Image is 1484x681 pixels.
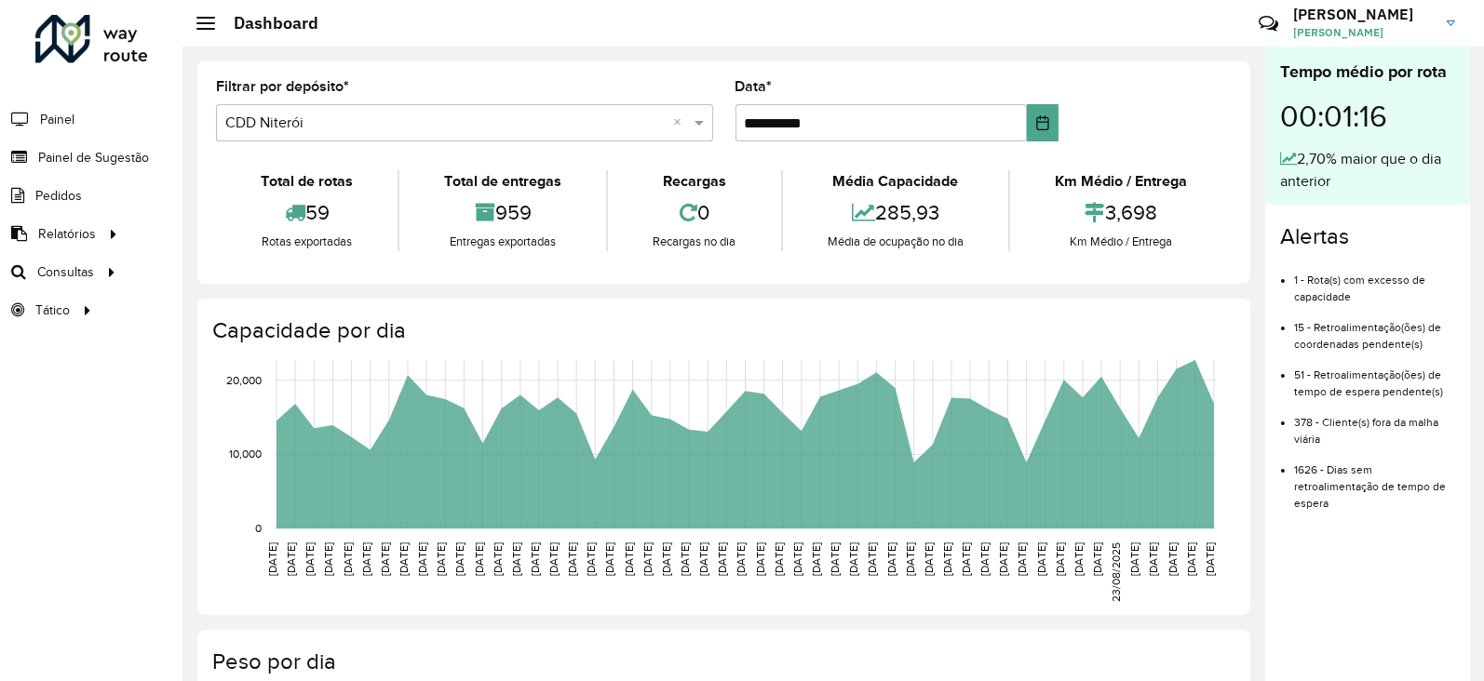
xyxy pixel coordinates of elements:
[266,542,278,576] text: [DATE]
[37,262,94,282] span: Consultas
[1294,400,1455,447] li: 378 - Cliente(s) fora da malha viária
[435,542,447,576] text: [DATE]
[322,542,334,576] text: [DATE]
[229,448,262,461] text: 10,000
[773,542,785,576] text: [DATE]
[529,542,541,576] text: [DATE]
[360,542,372,576] text: [DATE]
[1110,542,1122,602] text: 23/08/2025
[679,542,691,576] text: [DATE]
[1091,542,1103,576] text: [DATE]
[1294,447,1455,512] li: 1626 - Dias sem retroalimentação de tempo de espera
[847,542,859,576] text: [DATE]
[304,542,316,576] text: [DATE]
[212,317,1232,344] h4: Capacidade por dia
[904,542,916,576] text: [DATE]
[604,542,616,576] text: [DATE]
[1017,542,1029,576] text: [DATE]
[923,542,935,576] text: [DATE]
[1280,85,1455,148] div: 00:01:16
[35,186,82,206] span: Pedidos
[613,233,776,251] div: Recargas no dia
[1185,542,1197,576] text: [DATE]
[1293,24,1433,41] span: [PERSON_NAME]
[221,233,393,251] div: Rotas exportadas
[215,13,318,33] h2: Dashboard
[1248,4,1288,44] a: Contato Rápido
[674,112,690,134] span: Clear all
[404,170,601,193] div: Total de entregas
[788,170,1004,193] div: Média Capacidade
[379,542,391,576] text: [DATE]
[1054,542,1066,576] text: [DATE]
[1204,542,1216,576] text: [DATE]
[697,542,709,576] text: [DATE]
[35,300,70,320] span: Tático
[735,542,748,576] text: [DATE]
[1293,6,1433,23] h3: [PERSON_NAME]
[285,542,297,576] text: [DATE]
[255,522,262,534] text: 0
[510,542,522,576] text: [DATE]
[1294,305,1455,353] li: 15 - Retroalimentação(ões) de coordenadas pendente(s)
[547,542,560,576] text: [DATE]
[342,542,354,576] text: [DATE]
[960,542,972,576] text: [DATE]
[473,542,485,576] text: [DATE]
[1280,223,1455,250] h4: Alertas
[1148,542,1160,576] text: [DATE]
[885,542,897,576] text: [DATE]
[866,542,878,576] text: [DATE]
[1128,542,1140,576] text: [DATE]
[416,542,428,576] text: [DATE]
[810,542,822,576] text: [DATE]
[613,170,776,193] div: Recargas
[1015,193,1227,233] div: 3,698
[641,542,654,576] text: [DATE]
[941,542,953,576] text: [DATE]
[404,233,601,251] div: Entregas exportadas
[212,648,1232,675] h4: Peso por dia
[1015,233,1227,251] div: Km Médio / Entrega
[453,542,465,576] text: [DATE]
[623,542,635,576] text: [DATE]
[398,542,410,576] text: [DATE]
[216,75,349,98] label: Filtrar por depósito
[791,542,803,576] text: [DATE]
[404,193,601,233] div: 959
[226,374,262,386] text: 20,000
[1280,60,1455,85] div: Tempo médio por rota
[788,193,1004,233] div: 285,93
[997,542,1009,576] text: [DATE]
[38,148,149,167] span: Painel de Sugestão
[1035,542,1047,576] text: [DATE]
[221,193,393,233] div: 59
[788,233,1004,251] div: Média de ocupação no dia
[1167,542,1179,576] text: [DATE]
[1294,353,1455,400] li: 51 - Retroalimentação(ões) de tempo de espera pendente(s)
[735,75,773,98] label: Data
[978,542,991,576] text: [DATE]
[1294,258,1455,305] li: 1 - Rota(s) com excesso de capacidade
[660,542,672,576] text: [DATE]
[492,542,504,576] text: [DATE]
[1027,104,1059,141] button: Choose Date
[716,542,728,576] text: [DATE]
[1280,148,1455,193] div: 2,70% maior que o dia anterior
[38,224,96,244] span: Relatórios
[754,542,766,576] text: [DATE]
[40,110,74,129] span: Painel
[1015,170,1227,193] div: Km Médio / Entrega
[585,542,597,576] text: [DATE]
[221,170,393,193] div: Total de rotas
[613,193,776,233] div: 0
[1073,542,1085,576] text: [DATE]
[566,542,578,576] text: [DATE]
[829,542,841,576] text: [DATE]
